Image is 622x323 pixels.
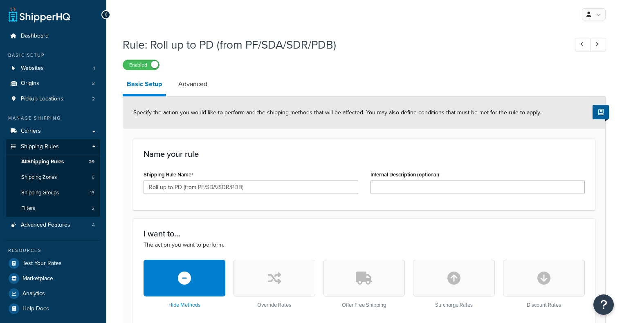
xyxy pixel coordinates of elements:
[123,74,166,96] a: Basic Setup
[21,222,70,229] span: Advanced Features
[21,205,35,212] span: Filters
[503,260,585,308] div: Discount Rates
[234,260,315,308] div: Override Rates
[21,128,41,135] span: Carriers
[6,29,100,44] a: Dashboard
[6,218,100,233] a: Advanced Features4
[92,222,95,229] span: 4
[144,172,193,178] label: Shipping Rule Name
[21,189,59,196] span: Shipping Groups
[90,189,94,196] span: 13
[6,76,100,91] li: Origins
[174,74,211,94] a: Advanced
[323,260,405,308] div: Offer Free Shipping
[6,115,100,122] div: Manage Shipping
[593,105,609,119] button: Show Help Docs
[144,229,585,238] h3: I want to...
[93,65,95,72] span: 1
[6,185,100,200] li: Shipping Groups
[575,38,591,51] a: Previous Record
[6,201,100,216] a: Filters2
[22,260,62,267] span: Test Your Rates
[92,80,95,87] span: 2
[123,60,159,70] label: Enabled
[21,80,39,87] span: Origins
[21,33,49,40] span: Dashboard
[6,52,100,59] div: Basic Setup
[413,260,495,308] div: Surcharge Rates
[6,170,100,185] a: Shipping Zones6
[6,271,100,286] a: Marketplace
[89,158,94,165] span: 29
[6,139,100,154] a: Shipping Rules
[6,61,100,76] a: Websites1
[6,154,100,169] a: AllShipping Rules29
[6,286,100,301] a: Analytics
[6,76,100,91] a: Origins2
[144,241,585,249] p: The action you want to perform.
[21,158,64,165] span: All Shipping Rules
[6,201,100,216] li: Filters
[6,256,100,271] a: Test Your Rates
[22,305,49,312] span: Help Docs
[21,143,59,150] span: Shipping Rules
[92,174,94,181] span: 6
[22,275,53,282] span: Marketplace
[21,65,44,72] span: Websites
[22,290,45,297] span: Analytics
[92,96,95,102] span: 2
[6,91,100,107] li: Pickup Locations
[144,149,585,158] h3: Name your rule
[590,38,606,51] a: Next Record
[6,247,100,254] div: Resources
[6,61,100,76] li: Websites
[6,185,100,200] a: Shipping Groups13
[6,218,100,233] li: Advanced Features
[6,139,100,217] li: Shipping Rules
[6,170,100,185] li: Shipping Zones
[133,108,541,117] span: Specify the action you would like to perform and the shipping methods that will be affected. You ...
[21,96,63,102] span: Pickup Locations
[593,294,614,315] button: Open Resource Center
[6,91,100,107] a: Pickup Locations2
[92,205,94,212] span: 2
[6,301,100,316] a: Help Docs
[144,260,225,308] div: Hide Methods
[123,37,560,53] h1: Rule: Roll up to PD (from PF/SDA/SDR/PDB)
[21,174,57,181] span: Shipping Zones
[371,172,439,178] label: Internal Description (optional)
[6,124,100,139] a: Carriers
